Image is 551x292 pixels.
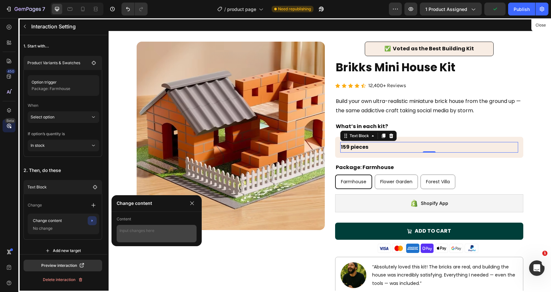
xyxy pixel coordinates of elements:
[27,60,89,66] p: Product Variants & Swatches
[3,3,48,15] button: 7
[24,260,102,271] button: Preview interaction
[227,6,256,13] span: product page
[43,277,83,283] div: Delete interaction
[31,111,91,123] p: Select option
[31,140,91,151] p: In stock
[514,6,530,13] div: Publish
[28,202,42,208] p: Change
[24,165,102,176] p: 2. Then, do these
[45,248,81,254] div: Add new target
[529,260,545,276] iframe: Intercom live chat
[508,3,535,15] button: Publish
[542,251,547,256] span: 1
[30,216,76,225] p: Change content
[533,21,548,30] button: Close
[420,3,482,15] button: 1 product assigned
[32,79,84,86] p: Option trigger
[121,3,148,15] div: Undo/Redo
[41,263,85,268] div: Preview interaction
[32,86,84,92] p: Package: Farmhouse
[30,225,95,232] p: No change
[117,199,185,207] p: Change content
[42,5,45,13] p: 7
[278,6,311,12] span: Need republishing
[27,184,79,190] p: Text Block
[109,18,551,292] iframe: Design area
[24,40,102,52] p: 1. Start with...
[24,245,102,257] button: Add new target
[5,118,15,123] div: Beta
[6,69,15,74] div: 450
[28,128,99,140] h3: If option’s quantity is
[425,6,467,13] span: 1 product assigned
[24,274,102,286] button: Delete interaction
[28,100,99,111] p: When
[31,23,86,30] p: Interaction Setting
[224,6,226,13] span: /
[117,213,197,225] p: Content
